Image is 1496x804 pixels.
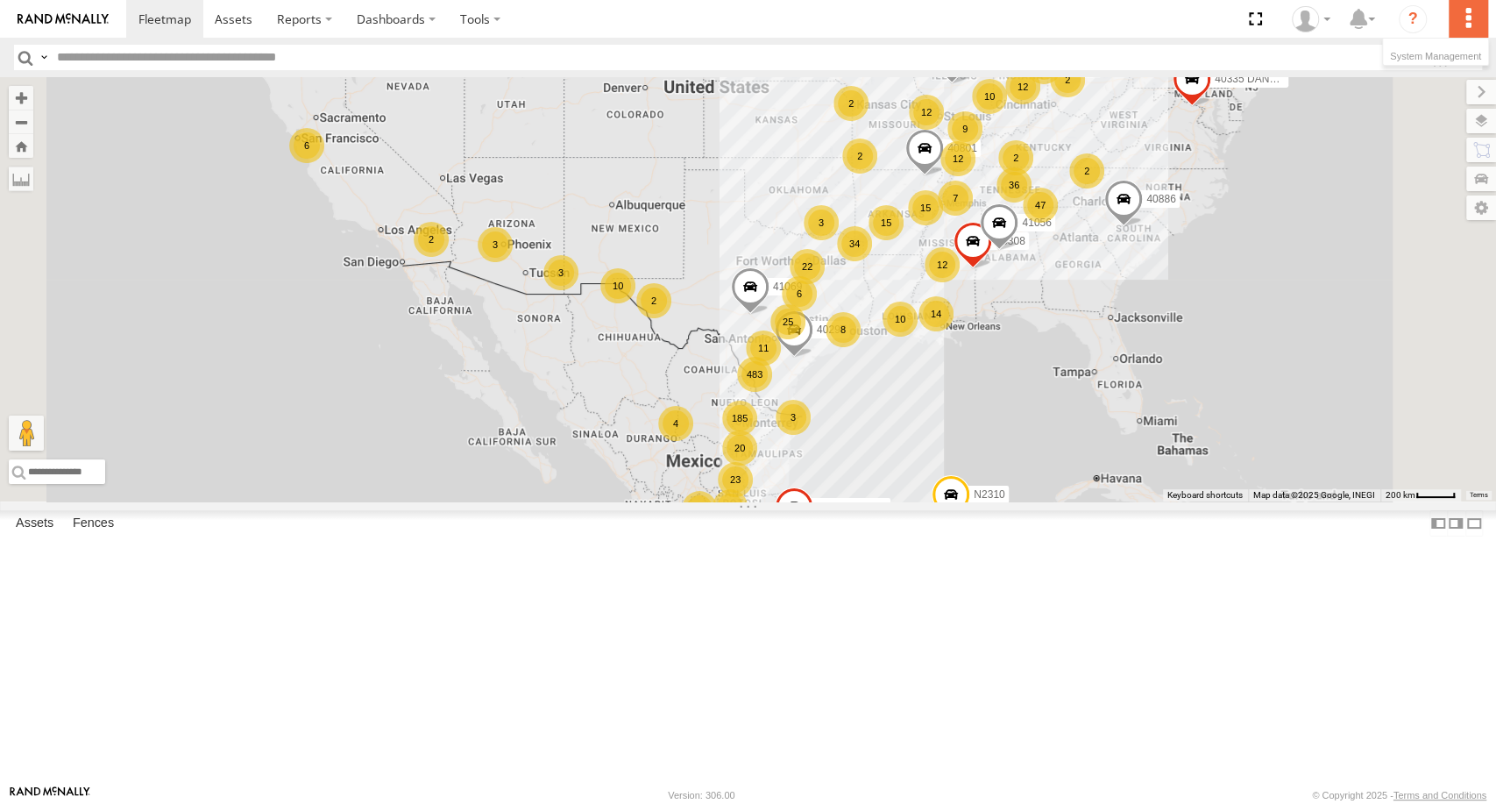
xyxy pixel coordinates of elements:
[918,296,954,331] div: 14
[1050,62,1085,97] div: 2
[972,79,1007,114] div: 10
[737,357,772,392] div: 483
[1380,489,1461,502] button: Map Scale: 200 km per 42 pixels
[713,489,748,524] div: 59
[414,222,449,257] div: 2
[1393,790,1486,800] a: Terms and Conditions
[776,400,811,435] div: 3
[996,167,1032,203] div: 36
[1069,153,1104,189] div: 2
[1399,5,1427,33] i: ?
[1447,510,1464,536] label: Dock Summary Table to the Right
[722,430,757,466] div: 20
[10,786,90,804] a: Visit our Website
[7,511,62,536] label: Assets
[925,247,960,282] div: 12
[1005,69,1040,104] div: 12
[770,304,805,339] div: 25
[883,302,918,337] div: 10
[1466,196,1496,220] label: Map Settings
[909,95,944,130] div: 12
[1386,490,1415,500] span: 200 km
[947,142,976,154] span: 40801
[1023,188,1058,223] div: 47
[772,281,801,293] span: 41069
[996,235,1025,247] span: 40308
[1286,6,1336,32] div: Juan Oropeza
[804,205,839,240] div: 3
[9,134,33,158] button: Zoom Home
[842,139,877,174] div: 2
[9,110,33,134] button: Zoom out
[1470,492,1488,499] a: Terms
[833,86,869,121] div: 2
[1022,217,1051,229] span: 41056
[9,416,44,451] button: Drag Pegman onto the map to open Street View
[998,140,1033,175] div: 2
[682,491,717,526] div: 26
[1465,510,1483,536] label: Hide Summary Table
[816,324,845,336] span: 40297
[9,167,33,191] label: Measure
[837,226,872,261] div: 34
[1215,73,1292,85] span: 40335 DAÑADO
[908,190,943,225] div: 15
[974,489,1004,502] span: N2310
[1312,790,1486,800] div: © Copyright 2025 -
[940,141,975,176] div: 12
[1429,510,1447,536] label: Dock Summary Table to the Left
[64,511,123,536] label: Fences
[600,268,635,303] div: 10
[746,331,781,366] div: 11
[9,86,33,110] button: Zoom in
[782,276,817,311] div: 6
[817,501,897,513] span: 42313 PERDIDO
[1167,489,1243,502] button: Keyboard shortcuts
[718,462,753,497] div: 23
[289,128,324,163] div: 6
[1253,490,1375,500] span: Map data ©2025 Google, INEGI
[869,205,904,240] div: 15
[636,283,671,318] div: 2
[478,227,513,262] div: 3
[1146,193,1175,205] span: 40886
[790,249,825,284] div: 22
[658,406,693,441] div: 4
[37,45,51,70] label: Search Query
[938,181,973,216] div: 7
[18,13,109,25] img: rand-logo.svg
[543,255,578,290] div: 3
[722,401,757,436] div: 185
[668,790,734,800] div: Version: 306.00
[826,312,861,347] div: 8
[947,111,982,146] div: 9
